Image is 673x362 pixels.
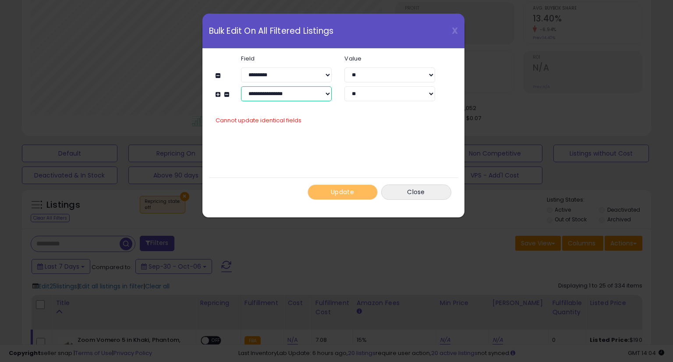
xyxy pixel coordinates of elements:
span: Update [331,188,354,196]
label: Field [234,56,338,61]
span: Bulk Edit On All Filtered Listings [209,27,334,35]
span: X [452,25,458,37]
button: Close [381,185,451,200]
label: Value [338,56,441,61]
span: Cannot update identical fields [216,116,301,124]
